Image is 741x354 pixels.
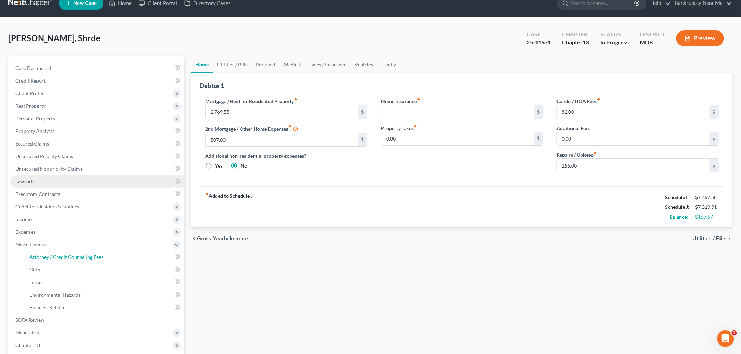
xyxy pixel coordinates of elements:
div: Chapter [562,38,589,47]
label: Additional Fees [557,125,591,132]
a: Business Related [24,301,184,314]
span: Secured Claims [15,141,49,147]
label: No [241,162,247,169]
strong: Schedule J: [665,204,690,210]
div: $ [534,132,542,146]
input: -- [557,105,710,119]
span: SOFA Review [15,317,44,323]
label: Condo / HOA Fees [557,98,601,105]
label: Yes [215,162,222,169]
input: -- [557,159,710,172]
button: Utilities / Bills chevron_right [693,236,733,241]
a: Case Dashboard [10,62,184,75]
span: [PERSON_NAME], Shrde [8,33,101,43]
span: Utilities / Bills [693,236,727,241]
i: fiber_manual_record [417,98,420,101]
div: $ [534,105,542,119]
div: MDB [640,38,665,47]
input: -- [206,133,358,147]
label: Home Insurance [381,98,420,105]
iframe: Intercom live chat [717,330,734,347]
strong: Schedule I: [665,194,689,200]
a: Utilities / Bills [213,56,252,73]
a: Medical [279,56,305,73]
input: -- [381,132,534,146]
span: Lawsuits [15,178,34,184]
label: Repairs / Upkeep [557,151,597,158]
a: Home [191,56,213,73]
div: $ [710,159,718,172]
button: chevron_left Gross Yearly Income [191,236,248,241]
a: Losses [24,276,184,289]
label: Mortgage / Rent for Residential Property [205,98,297,105]
a: Gifts [24,263,184,276]
a: Credit Report [10,75,184,87]
a: Environmental Hazards [24,289,184,301]
a: Unsecured Priority Claims [10,150,184,163]
span: Income [15,216,32,222]
span: New Case [73,1,97,6]
i: chevron_right [727,236,733,241]
i: fiber_manual_record [288,125,292,128]
div: $ [358,133,367,147]
i: fiber_manual_record [205,192,209,196]
a: Executory Contracts [10,188,184,200]
span: Attorney / Credit Counseling Fees [29,254,103,260]
span: Miscellaneous [15,241,47,247]
span: Codebtors Insiders & Notices [15,204,79,210]
button: Preview [676,30,724,46]
span: Business Related [29,304,66,310]
div: Case [527,30,551,38]
span: Executory Contracts [15,191,60,197]
span: Environmental Hazards [29,292,81,298]
div: 25-11671 [527,38,551,47]
a: Property Analysis [10,125,184,137]
span: Losses [29,279,43,285]
div: Status [600,30,629,38]
i: fiber_manual_record [294,98,297,101]
a: SOFA Review [10,314,184,326]
span: Expenses [15,229,35,235]
span: Personal Property [15,115,55,121]
a: Personal [252,56,279,73]
span: Real Property [15,103,46,109]
div: In Progress [600,38,629,47]
a: Vehicles [351,56,377,73]
span: 13 [583,39,589,45]
div: $7,319.91 [695,204,719,211]
span: Gifts [29,267,40,272]
label: Property Taxes [381,125,417,132]
div: $167.67 [695,213,719,220]
span: 1 [732,330,737,336]
input: -- [206,105,358,119]
a: Attorney / Credit Counseling Fees [24,251,184,263]
span: Property Analysis [15,128,54,134]
span: Case Dashboard [15,65,51,71]
span: Means Test [15,330,40,335]
div: $ [710,132,718,146]
i: chevron_left [191,236,197,241]
span: Credit Report [15,78,46,84]
span: Client Profile [15,90,44,96]
a: Lawsuits [10,175,184,188]
div: $ [358,105,367,119]
span: Gross Yearly Income [197,236,248,241]
div: District [640,30,665,38]
i: fiber_manual_record [597,98,601,101]
a: Family [377,56,400,73]
a: Secured Claims [10,137,184,150]
div: Chapter [562,30,589,38]
input: -- [557,132,710,146]
a: Taxes / Insurance [305,56,351,73]
div: $ [710,105,718,119]
strong: Added to Schedule J [205,192,253,222]
i: fiber_manual_record [594,151,597,155]
div: Debtor 1 [200,82,224,90]
span: Chapter 13 [15,342,40,348]
label: Additional non-residential property expenses? [205,152,367,160]
i: fiber_manual_record [414,125,417,128]
input: -- [381,105,534,119]
span: Unsecured Priority Claims [15,153,73,159]
a: Unsecured Nonpriority Claims [10,163,184,175]
span: Unsecured Nonpriority Claims [15,166,82,172]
